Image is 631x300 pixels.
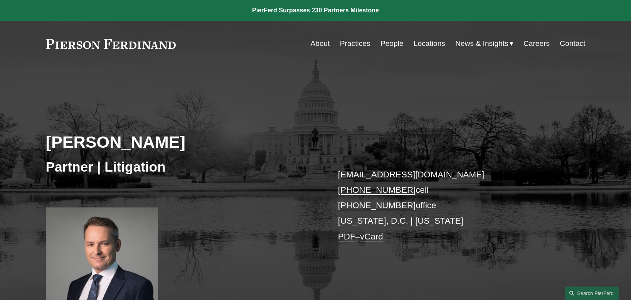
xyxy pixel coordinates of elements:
a: About [310,36,330,51]
a: Careers [523,36,550,51]
a: Practices [340,36,370,51]
a: PDF [338,232,355,241]
span: News & Insights [455,37,508,51]
a: Locations [414,36,445,51]
a: folder dropdown [455,36,513,51]
a: Search this site [565,287,619,300]
h2: [PERSON_NAME] [46,132,316,152]
p: cell office [US_STATE], D.C. | [US_STATE] – [338,167,563,245]
h3: Partner | Litigation [46,158,316,175]
a: Contact [560,36,585,51]
a: [PHONE_NUMBER] [338,201,416,210]
a: [EMAIL_ADDRESS][DOMAIN_NAME] [338,170,484,179]
a: People [380,36,404,51]
a: vCard [360,232,383,241]
a: [PHONE_NUMBER] [338,185,416,195]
